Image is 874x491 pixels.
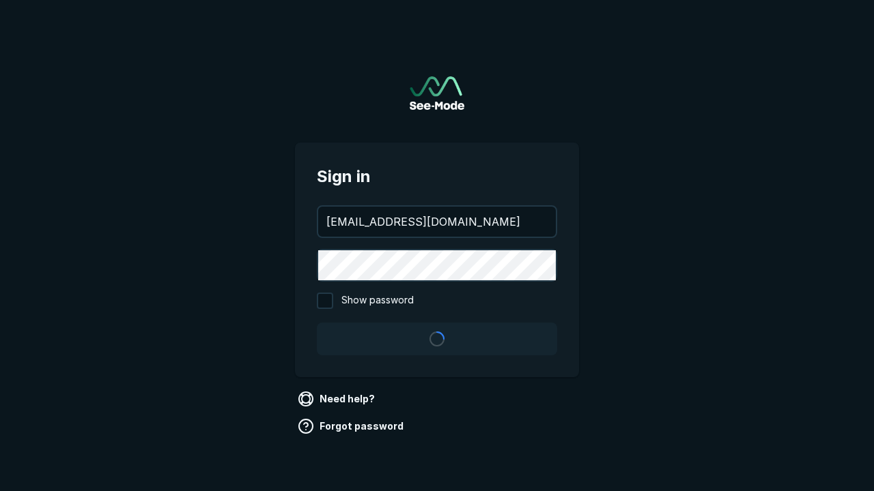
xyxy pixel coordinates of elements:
span: Sign in [317,164,557,189]
a: Forgot password [295,415,409,437]
a: Go to sign in [410,76,464,110]
input: your@email.com [318,207,556,237]
span: Show password [341,293,414,309]
img: See-Mode Logo [410,76,464,110]
a: Need help? [295,388,380,410]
